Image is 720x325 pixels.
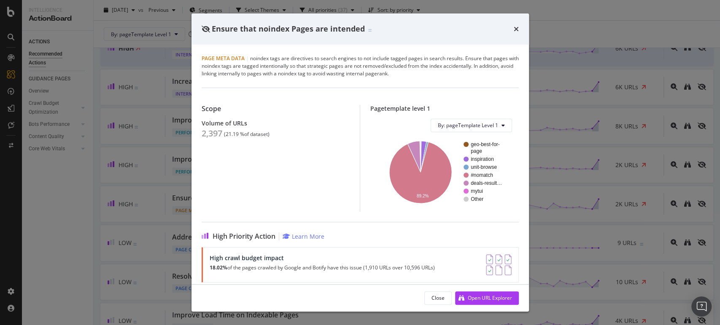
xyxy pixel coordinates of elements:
div: modal [191,13,529,312]
div: Open Intercom Messenger [691,296,712,317]
span: High Priority Action [213,232,275,240]
div: 2,397 [202,128,222,139]
text: #nomatch [471,172,493,178]
div: Pagetemplate level 1 [370,105,519,112]
text: Other [471,196,483,202]
text: unit-browse [471,164,497,170]
p: of the pages crawled by Google and Botify have this issue (1,910 URLs over 10,596 URLs) [210,265,435,271]
text: page [471,148,482,154]
a: Learn More [283,232,324,240]
button: Close [424,291,452,305]
button: By: pageTemplate Level 1 [431,119,512,132]
span: Page Meta Data [202,55,245,62]
div: Open URL Explorer [468,294,512,301]
div: Close [431,294,445,301]
div: times [514,24,519,35]
strong: 18.02% [210,264,227,271]
div: noindex tags are directives to search engines to not include tagged pages in search results. Ensu... [202,55,519,77]
svg: A chart. [377,139,508,205]
div: eye-slash [202,26,210,32]
img: Equal [368,29,372,32]
button: Open URL Explorer [455,291,519,305]
img: AY0oso9MOvYAAAAASUVORK5CYII= [486,254,512,275]
div: Volume of URLs [202,120,350,127]
span: By: pageTemplate Level 1 [438,122,498,129]
text: deals-result… [471,180,502,186]
div: ( 21.19 % of dataset ) [224,131,270,137]
span: Ensure that noindex Pages are intended [212,24,365,34]
div: Learn More [292,232,324,240]
div: Scope [202,105,350,113]
text: inspiration [471,156,494,162]
text: geo-best-for- [471,141,500,147]
div: High crawl budget impact [210,254,435,261]
span: | [246,55,249,62]
text: mytui [471,188,483,194]
text: 89.2% [417,193,429,198]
